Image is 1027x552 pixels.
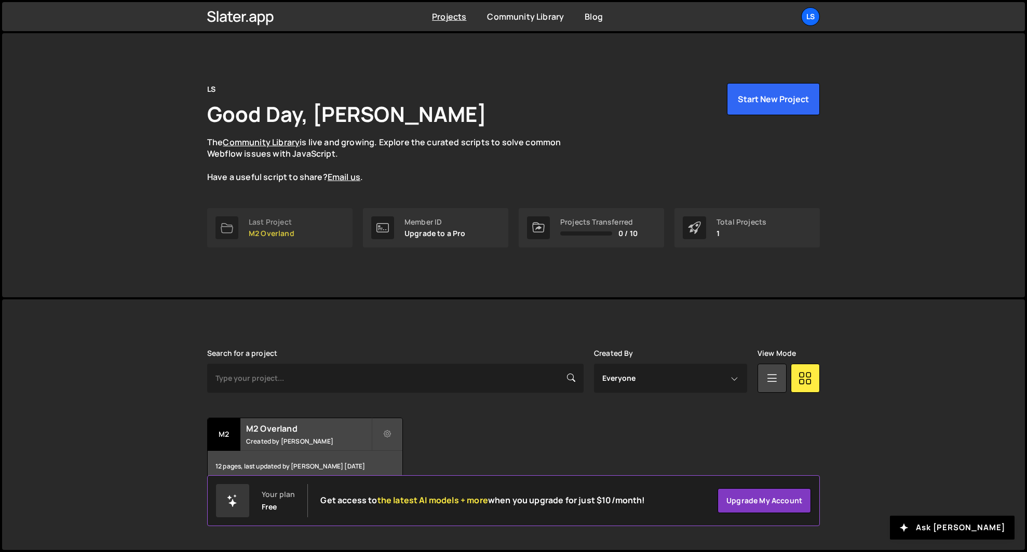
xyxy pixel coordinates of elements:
h1: Good Day, [PERSON_NAME] [207,100,487,128]
div: Member ID [404,218,466,226]
a: Email us [328,171,360,183]
p: Upgrade to a Pro [404,229,466,238]
a: Community Library [223,136,300,148]
button: Start New Project [727,83,820,115]
p: M2 Overland [249,229,294,238]
p: The is live and growing. Explore the curated scripts to solve common Webflow issues with JavaScri... [207,136,581,183]
div: Projects Transferred [560,218,638,226]
div: Free [262,503,277,511]
button: Ask [PERSON_NAME] [890,516,1015,540]
a: Community Library [487,11,564,22]
label: View Mode [758,349,796,357]
h2: M2 Overland [246,423,371,434]
div: Total Projects [717,218,766,226]
span: 0 / 10 [618,229,638,238]
a: Projects [432,11,466,22]
a: M2 M2 Overland Created by [PERSON_NAME] 12 pages, last updated by [PERSON_NAME] [DATE] [207,418,403,482]
a: Blog [585,11,603,22]
span: the latest AI models + more [377,494,488,506]
h2: Get access to when you upgrade for just $10/month! [320,495,645,505]
a: Upgrade my account [718,488,811,513]
p: 1 [717,229,766,238]
a: LS [801,7,820,26]
div: Your plan [262,490,295,499]
div: LS [207,83,215,95]
div: M2 [208,418,240,451]
label: Search for a project [207,349,277,357]
input: Type your project... [207,364,584,393]
div: 12 pages, last updated by [PERSON_NAME] [DATE] [208,451,402,482]
div: Last Project [249,218,294,226]
small: Created by [PERSON_NAME] [246,437,371,446]
label: Created By [594,349,633,357]
a: Last Project M2 Overland [207,208,353,247]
